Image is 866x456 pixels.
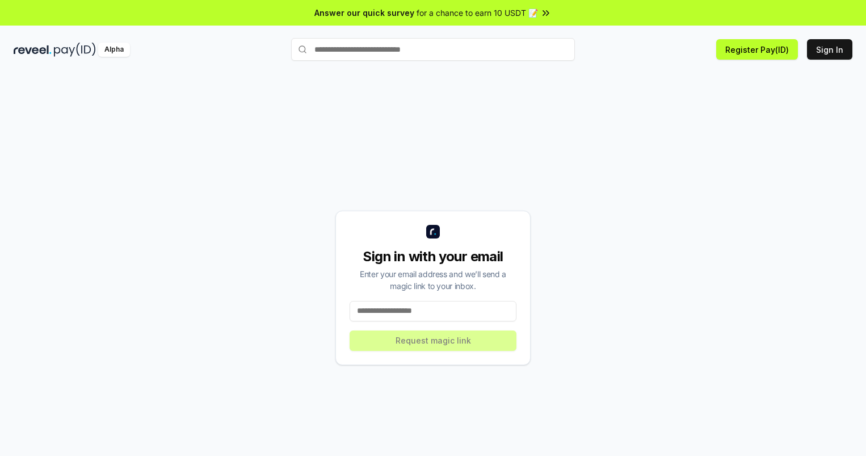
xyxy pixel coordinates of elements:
button: Register Pay(ID) [716,39,798,60]
div: Alpha [98,43,130,57]
div: Enter your email address and we’ll send a magic link to your inbox. [350,268,516,292]
span: for a chance to earn 10 USDT 📝 [417,7,538,19]
img: pay_id [54,43,96,57]
img: reveel_dark [14,43,52,57]
img: logo_small [426,225,440,239]
span: Answer our quick survey [314,7,414,19]
div: Sign in with your email [350,248,516,266]
button: Sign In [807,39,852,60]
